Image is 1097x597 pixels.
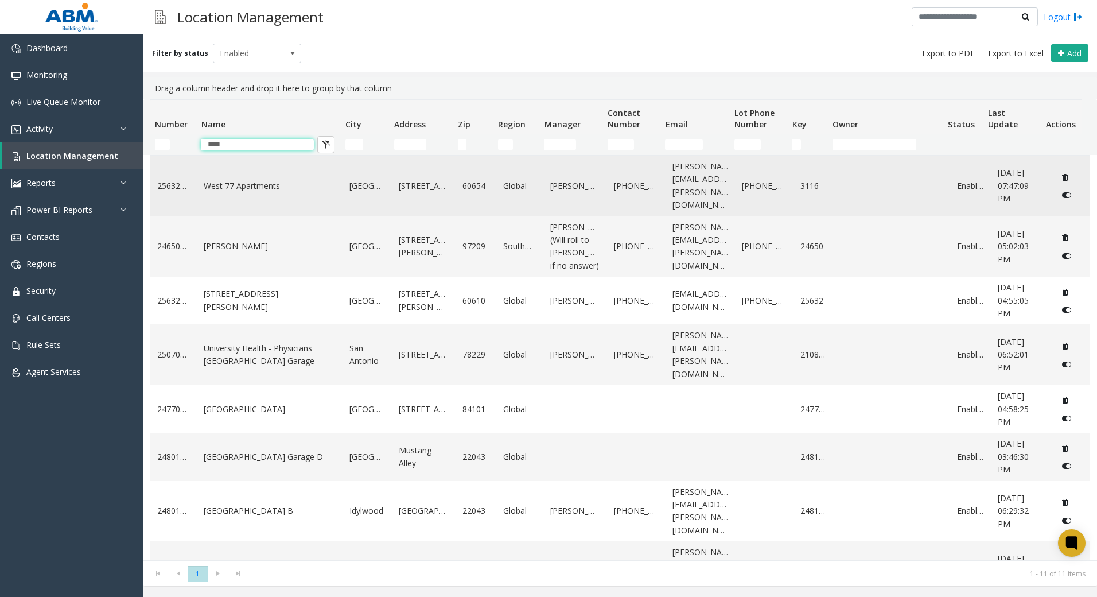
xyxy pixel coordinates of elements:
[550,505,601,517] a: [PERSON_NAME]
[26,366,81,377] span: Agent Services
[26,69,67,80] span: Monitoring
[792,119,807,130] span: Key
[11,98,21,107] img: 'icon'
[1056,337,1075,355] button: Delete
[665,139,703,150] input: Email Filter
[614,348,658,361] a: [PHONE_NUMBER]
[672,160,729,212] a: [PERSON_NAME][EMAIL_ADDRESS][PERSON_NAME][DOMAIN_NAME]
[672,486,729,537] a: [PERSON_NAME][EMAIL_ADDRESS][PERSON_NAME][DOMAIN_NAME]
[11,260,21,269] img: 'icon'
[742,240,786,253] a: [PHONE_NUMBER]
[792,139,801,150] input: Key Filter
[957,240,984,253] a: Enabled
[660,134,730,155] td: Email Filter
[493,134,539,155] td: Region Filter
[544,119,581,130] span: Manager
[498,139,513,150] input: Region Filter
[550,180,601,192] a: [PERSON_NAME]
[26,150,118,161] span: Location Management
[157,451,190,463] a: 24801402
[26,339,61,350] span: Rule Sets
[196,134,340,155] td: Name Filter
[998,437,1042,476] a: [DATE] 03:46:30 PM
[550,221,601,273] a: [PERSON_NAME] (Will roll to [PERSON_NAME] if no answer)
[204,342,336,368] a: University Health - Physicians [GEOGRAPHIC_DATA] Garage
[1056,228,1075,247] button: Delete
[157,505,190,517] a: 24801403
[672,329,729,381] a: [PERSON_NAME][EMAIL_ADDRESS][PERSON_NAME][DOMAIN_NAME]
[213,44,283,63] span: Enabled
[734,139,761,150] input: Lot Phone Number Filter
[157,294,190,307] a: 25632003
[1041,100,1082,134] th: Actions
[828,134,943,155] td: Owner Filter
[614,180,658,192] a: [PHONE_NUMBER]
[188,566,208,582] span: Page 1
[26,312,71,323] span: Call Centers
[998,336,1029,373] span: [DATE] 06:52:01 PM
[399,234,449,259] a: [STREET_ADDRESS][PERSON_NAME]
[957,348,984,361] a: Enabled
[983,134,1041,155] td: Last Update Filter
[957,451,984,463] a: Enabled
[800,348,827,361] a: 210882
[345,119,361,130] span: City
[26,177,56,188] span: Reports
[204,505,336,517] a: [GEOGRAPHIC_DATA] B
[742,180,786,192] a: [PHONE_NUMBER]
[503,294,536,307] a: Global
[255,569,1086,579] kendo-pager-info: 1 - 11 of 11 items
[11,44,21,53] img: 'icon'
[672,221,729,273] a: [PERSON_NAME][EMAIL_ADDRESS][PERSON_NAME][DOMAIN_NAME]
[503,240,536,253] a: Southwest
[998,553,1029,590] span: [DATE] 03:54:05 PM
[1056,409,1077,428] button: Disable
[998,390,1029,427] span: [DATE] 04:58:25 PM
[998,166,1042,205] a: [DATE] 07:47:09 PM
[957,505,984,517] a: Enabled
[1056,282,1075,301] button: Delete
[998,167,1029,204] span: [DATE] 07:47:09 PM
[833,119,858,130] span: Owner
[603,134,660,155] td: Contact Number Filter
[157,240,190,253] a: 24650010
[998,390,1042,428] a: [DATE] 04:58:25 PM
[1056,511,1077,529] button: Disable
[349,342,385,368] a: San Antonio
[1041,134,1082,155] td: Actions Filter
[26,258,56,269] span: Regions
[833,139,917,150] input: Owner Filter
[150,134,196,155] td: Number Filter
[998,492,1042,530] a: [DATE] 06:29:32 PM
[399,505,449,517] a: [GEOGRAPHIC_DATA]
[394,139,426,150] input: Address Filter
[957,294,984,307] a: Enabled
[957,180,984,192] a: Enabled
[453,134,493,155] td: Zip Filter
[544,139,576,150] input: Manager Filter
[11,125,21,134] img: 'icon'
[498,119,526,130] span: Region
[11,152,21,161] img: 'icon'
[11,233,21,242] img: 'icon'
[11,368,21,377] img: 'icon'
[317,136,334,153] button: Clear
[1073,11,1083,23] img: logout
[983,45,1048,61] button: Export to Excel
[394,119,426,130] span: Address
[672,288,729,313] a: [EMAIL_ADDRESS][DOMAIN_NAME]
[503,451,536,463] a: Global
[1056,168,1075,186] button: Delete
[157,348,190,361] a: 25070844
[26,123,53,134] span: Activity
[800,403,827,416] a: 247709
[998,227,1042,266] a: [DATE] 05:02:03 PM
[800,505,827,517] a: 248143
[1056,439,1075,457] button: Delete
[988,107,1018,130] span: Last Update
[155,139,170,150] input: Number Filter
[26,285,56,296] span: Security
[1044,11,1083,23] a: Logout
[503,505,536,517] a: Global
[462,451,489,463] a: 22043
